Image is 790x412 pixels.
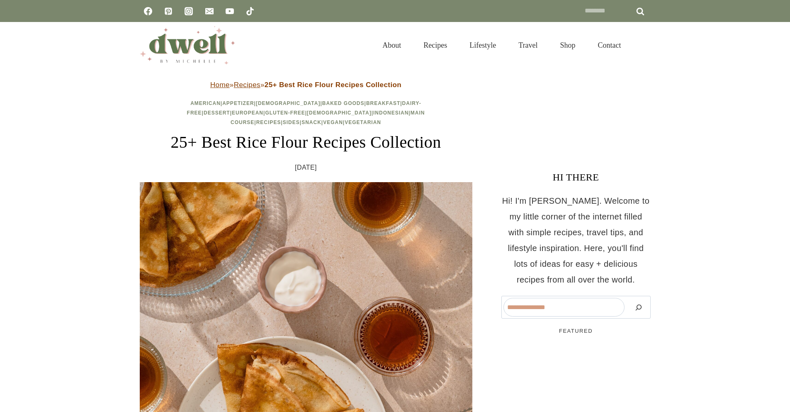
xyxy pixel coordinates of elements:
a: Email [201,3,218,20]
a: Sides [283,119,300,125]
nav: Primary Navigation [371,31,632,60]
a: Home [210,81,230,89]
a: TikTok [242,3,258,20]
time: [DATE] [295,161,317,174]
a: Indonesian [373,110,408,116]
a: Snack [301,119,321,125]
a: European [232,110,263,116]
button: View Search Form [637,38,651,52]
a: Contact [587,31,632,60]
button: Search [629,298,649,317]
a: YouTube [221,3,238,20]
a: About [371,31,412,60]
a: Vegetarian [345,119,381,125]
h1: 25+ Best Rice Flour Recipes Collection [140,130,472,155]
a: Pinterest [160,3,177,20]
img: DWELL by michelle [140,26,235,64]
h3: HI THERE [501,170,651,185]
a: Breakfast [366,100,400,106]
a: Recipes [256,119,281,125]
a: Facebook [140,3,156,20]
a: Dessert [204,110,230,116]
a: Recipes [412,31,458,60]
a: Lifestyle [458,31,507,60]
a: Appetizer [222,100,254,106]
a: Vegan [323,119,343,125]
a: Baked Goods [322,100,365,106]
span: | | | | | | | | | | | | | | | | [187,100,425,125]
strong: 25+ Best Rice Flour Recipes Collection [265,81,401,89]
a: American [190,100,221,106]
p: Hi! I'm [PERSON_NAME]. Welcome to my little corner of the internet filled with simple recipes, tr... [501,193,651,288]
a: Gluten-Free [265,110,305,116]
h5: FEATURED [501,327,651,335]
span: » » [210,81,401,89]
a: Instagram [180,3,197,20]
a: [DEMOGRAPHIC_DATA] [256,100,321,106]
a: Travel [507,31,549,60]
a: Recipes [234,81,260,89]
a: [DEMOGRAPHIC_DATA] [307,110,372,116]
a: Shop [549,31,586,60]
